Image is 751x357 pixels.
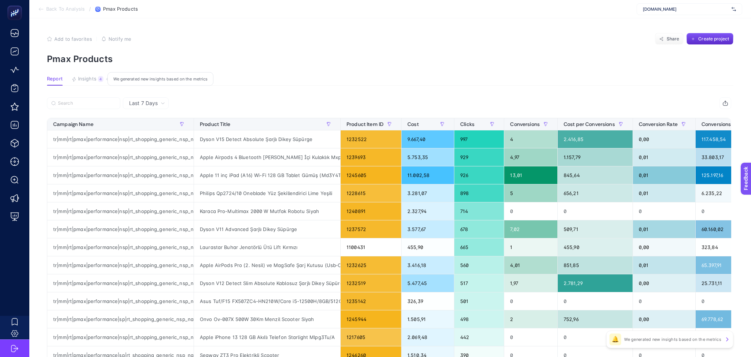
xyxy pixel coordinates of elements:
div: 0 [558,292,633,310]
span: Conversion Rate [639,121,678,127]
div: 1,97 [504,274,557,292]
div: 0,00 [633,238,695,256]
div: 1235142 [341,292,401,310]
div: 3.416,18 [402,256,454,274]
div: 4,97 [504,148,557,166]
div: 0,01 [633,256,695,274]
span: Notify me [109,36,131,42]
span: Add to favorites [54,36,92,42]
div: 7,02 [504,220,557,238]
button: Notify me [101,36,131,42]
div: 5.753,35 [402,148,454,166]
span: Create project [698,36,729,42]
div: Laurastar Buhar Jenatörlü Ütü Lift Kırmızı [194,238,340,256]
div: 1.505,91 [402,310,454,328]
div: tr|mm|rt|pmax|performance|nsp|rt_shopping_generic_nsp_na_pmax-other-gfk-max-conv|na|d2c|AOP|OSB00... [47,238,194,256]
span: Campaign Name [53,121,94,127]
div: 442 [454,328,504,346]
span: Product Item ID [347,121,384,127]
img: svg%3e [732,6,736,13]
div: 0,01 [633,166,695,184]
div: Apple Airpods 4 Bluetooth [PERSON_NAME] İçi Kulaklık Mxp63Tu/A [194,148,340,166]
div: 5 [504,184,557,202]
div: 1232625 [341,256,401,274]
div: 455,90 [402,238,454,256]
div: 1245944 [341,310,401,328]
div: 665 [454,238,504,256]
div: Dyson V12 Detect Slim Absolute Kablosuz Şarjlı Dikey Süpürge [PERSON_NAME] [194,274,340,292]
div: 714 [454,202,504,220]
div: 2.069,48 [402,328,454,346]
span: Cost per Conversions [564,121,615,127]
div: 509,71 [558,220,633,238]
div: 0 [504,328,557,346]
div: tr|mm|rt|pmax|performance|nsp|rt_shopping_generic_nsp_na_pmax-other-top-seller|na|d2c|AOP|OSB0002JUP [47,328,194,346]
div: 1232519 [341,274,401,292]
div: 0 [504,202,557,220]
button: Share [655,33,684,45]
div: tr|mm|rt|pmax|performance|nsp|rt_shopping_generic_nsp_na_pmax-other-top-seller|na|d2c|AOP|OSB0002JUP [47,130,194,148]
div: Apple iPhone 13 128 GB Akıllı Telefon Starlight Mlpg3Tu/A [194,328,340,346]
div: 997 [454,130,504,148]
div: 0 [633,202,695,220]
span: Back To Analysis [46,6,85,12]
div: 1 [504,238,557,256]
div: 5.477,45 [402,274,454,292]
div: Apple AirPods Pro (2. Nesil) ve MagSafe Şarj Kutusu (Usb‐C) [MEDICAL_DATA] Mtjv3Tu/A [194,256,340,274]
div: 326,39 [402,292,454,310]
span: Report [47,76,63,82]
div: 4 [504,130,557,148]
div: 752,96 [558,310,633,328]
div: 2.781,29 [558,274,633,292]
div: tr|mm|rt|pmax|performance|sp|rt_shopping_generic_nsp_na_pmax-other-gmc-benchmark|na|d2c|AOP|OSB00... [47,310,194,328]
div: 13,01 [504,166,557,184]
div: 517 [454,274,504,292]
div: 926 [454,166,504,184]
div: 498 [454,310,504,328]
span: Last 7 Days [129,100,158,107]
div: tr|mm|rt|pmax|performance|nsp|rt_shopping_generic_nsp_na_pmax-other-top-seller|na|d2c|AOP|OSB0002JUP [47,148,194,166]
div: 4,01 [504,256,557,274]
div: 560 [454,256,504,274]
div: 2.327,94 [402,202,454,220]
div: Onvo Ov-007X 500W 30Km Menzil Scooter Siyah [194,310,340,328]
div: 0,01 [633,184,695,202]
div: 1228615 [341,184,401,202]
div: 1100431 [341,238,401,256]
div: Philips Qp2724/10 Oneblade Yüz Şekillendirici Lime Yeşili [194,184,340,202]
span: / [89,6,91,12]
div: We generated new insights based on the metrics [107,72,213,86]
div: 0 [633,292,695,310]
span: Pmax Products [103,6,138,12]
div: Karaca Pro-Multimax 2000 W Mutfak Robotu Siyah [194,202,340,220]
div: 0 [558,202,633,220]
div: 11.002,58 [402,166,454,184]
div: 1.157,79 [558,148,633,166]
div: 9.667,40 [402,130,454,148]
div: 0 [504,292,557,310]
div: 501 [454,292,504,310]
span: Share [667,36,679,42]
span: Conversions Value [701,121,745,127]
div: 0,00 [633,310,695,328]
div: Apple 11 inç iPad (A16) Wi-Fi 128 GB Tablet Gümüş (Md3Y4Tu/A) [194,166,340,184]
div: tr|mm|rt|pmax|performance|nsp|rt_shopping_generic_nsp_na_pmax-other-gfk-max-conv|na|d2c|AOP|OSB00... [47,292,194,310]
div: 845,64 [558,166,633,184]
div: 4 [98,76,103,82]
span: Cost [407,121,419,127]
div: 0 [633,328,695,346]
div: 1237572 [341,220,401,238]
div: 678 [454,220,504,238]
div: 0,00 [633,274,695,292]
div: Asus Tuf/F15 FX507ZC4-HN210W/Core i5-12500H/8GB/512GB SSD/15.6''/RTX3050/Win 11 Laptop Gri [194,292,340,310]
div: 656,21 [558,184,633,202]
span: Conversions [510,121,540,127]
span: Clicks [460,121,475,127]
div: 1232522 [341,130,401,148]
div: tr|mm|rt|pmax|performance|nsp|rt_shopping_generic_nsp_na_pmax-other-all-products-new|na|d2c|AOP|O... [47,202,194,220]
div: 1245605 [341,166,401,184]
button: Add to favorites [47,36,92,42]
div: Dyson V15 Detect Absolute Şarjlı Dikey Süpürge [194,130,340,148]
div: 3.577,67 [402,220,454,238]
input: Search [58,101,116,106]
